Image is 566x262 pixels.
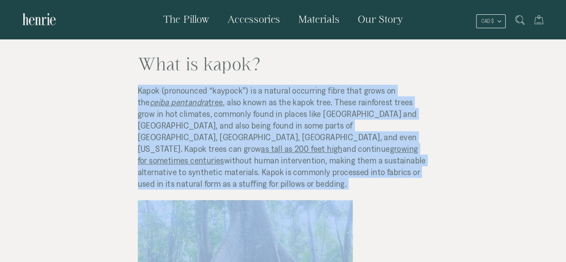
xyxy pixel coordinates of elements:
span: What is kapok? [138,54,261,73]
button: CAD $ [476,14,506,28]
a: as tall as 200 feet high [261,144,343,154]
span: Our Story [357,13,403,25]
span: ceiba pentandra [150,97,209,107]
span: and continue [343,144,390,154]
span: tree [209,97,223,107]
span: The Pillow [163,13,209,25]
span: Materials [298,13,340,25]
span: Accessories [227,13,280,25]
span: without human intervention, making them a sustainable alternative to synthetic materials. Kapok i... [138,155,426,189]
span: Kapok (pronounced “kaypock”) is a natural occurring fibre that grows on the [138,86,396,107]
a: ceiba pentandratree [150,97,223,107]
span: , also known as the kapok tree. These rainforest trees grow in hot climates, commonly found in pl... [138,97,417,154]
img: Henrie [22,9,56,30]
